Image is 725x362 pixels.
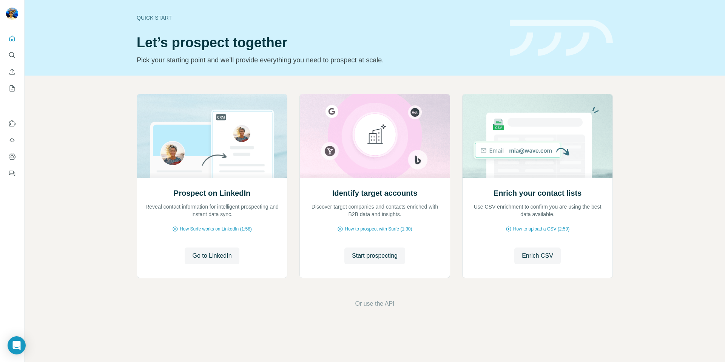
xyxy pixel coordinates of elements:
[470,203,605,218] p: Use CSV enrichment to confirm you are using the best data available.
[6,82,18,95] button: My lists
[6,133,18,147] button: Use Surfe API
[510,20,613,56] img: banner
[6,8,18,20] img: Avatar
[6,117,18,130] button: Use Surfe on LinkedIn
[6,48,18,62] button: Search
[145,203,279,218] p: Reveal contact information for intelligent prospecting and instant data sync.
[137,94,287,178] img: Prospect on LinkedIn
[299,94,450,178] img: Identify target accounts
[352,251,398,260] span: Start prospecting
[6,32,18,45] button: Quick start
[494,188,582,198] h2: Enrich your contact lists
[137,55,501,65] p: Pick your starting point and we’ll provide everything you need to prospect at scale.
[6,150,18,164] button: Dashboard
[514,248,561,264] button: Enrich CSV
[513,226,569,232] span: How to upload a CSV (2:59)
[137,35,501,50] h1: Let’s prospect together
[192,251,231,260] span: Go to LinkedIn
[355,299,394,308] button: Or use the API
[462,94,613,178] img: Enrich your contact lists
[6,167,18,180] button: Feedback
[522,251,553,260] span: Enrich CSV
[6,65,18,79] button: Enrich CSV
[332,188,418,198] h2: Identify target accounts
[8,336,26,354] div: Open Intercom Messenger
[137,14,501,22] div: Quick start
[344,248,405,264] button: Start prospecting
[174,188,250,198] h2: Prospect on LinkedIn
[185,248,239,264] button: Go to LinkedIn
[307,203,442,218] p: Discover target companies and contacts enriched with B2B data and insights.
[180,226,252,232] span: How Surfe works on LinkedIn (1:58)
[345,226,412,232] span: How to prospect with Surfe (1:30)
